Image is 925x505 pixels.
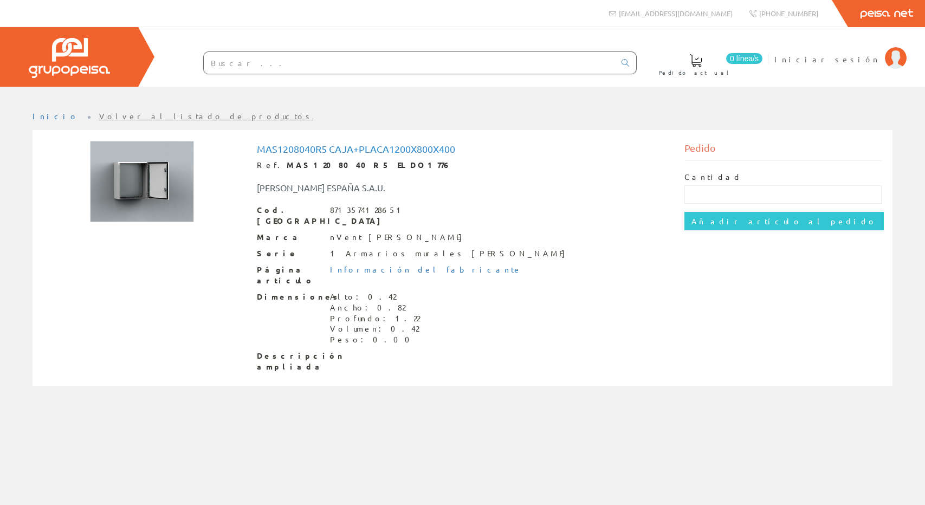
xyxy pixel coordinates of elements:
[287,160,451,170] strong: MAS1208040R5 ELDO1776
[330,302,420,313] div: Ancho: 0.82
[257,248,322,259] span: Serie
[257,160,668,171] div: Ref.
[330,205,405,216] div: 8713574128651
[257,292,322,302] span: Dimensiones
[726,53,762,64] span: 0 línea/s
[257,232,322,243] span: Marca
[330,292,420,302] div: Alto: 0.42
[684,172,742,183] label: Cantidad
[99,111,313,121] a: Volver al listado de productos
[330,313,420,324] div: Profundo: 1.22
[659,67,733,78] span: Pedido actual
[249,182,498,194] div: [PERSON_NAME] ESPAÑA S.A.U.
[330,232,468,243] div: nVent [PERSON_NAME]
[684,141,882,161] div: Pedido
[330,264,522,274] a: Información del fabricante
[257,264,322,286] span: Página artículo
[774,45,907,55] a: Iniciar sesión
[257,351,322,372] span: Descripción ampliada
[29,38,110,78] img: Grupo Peisa
[330,323,420,334] div: Volumen: 0.42
[774,54,879,64] span: Iniciar sesión
[330,334,420,345] div: Peso: 0.00
[257,205,322,226] span: Cod. [GEOGRAPHIC_DATA]
[619,9,733,18] span: [EMAIL_ADDRESS][DOMAIN_NAME]
[684,212,884,230] input: Añadir artículo al pedido
[330,248,571,259] div: 1 Armarios murales [PERSON_NAME]
[257,144,668,154] h1: Mas1208040r5 Caja+placa1200x800x400
[33,111,79,121] a: Inicio
[90,141,194,222] img: Foto artículo Mas1208040r5 Caja+placa1200x800x400 (192x150)
[204,52,615,74] input: Buscar ...
[759,9,818,18] span: [PHONE_NUMBER]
